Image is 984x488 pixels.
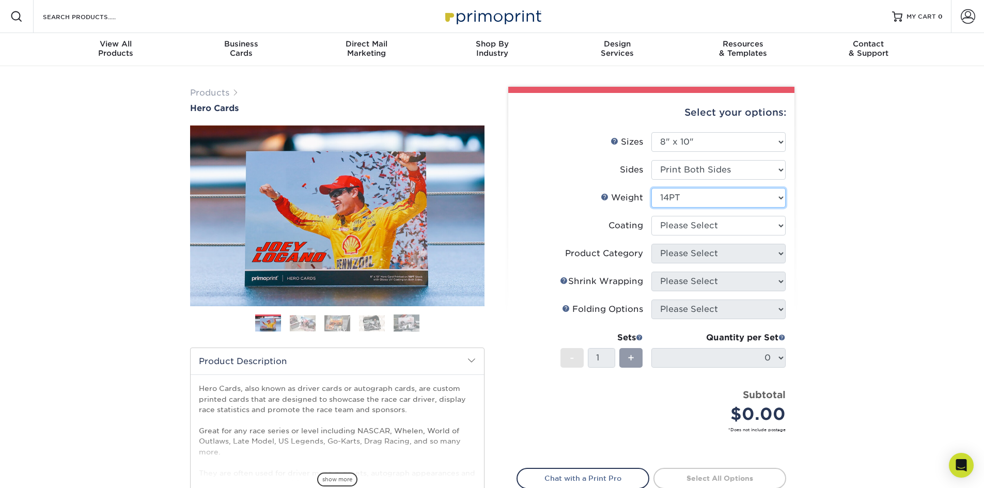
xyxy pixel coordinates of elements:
div: Services [555,39,680,58]
h2: Product Description [191,348,484,374]
div: Quantity per Set [651,332,786,344]
div: Shrink Wrapping [560,275,643,288]
div: Sizes [611,136,643,148]
div: Sets [560,332,643,344]
div: Product Category [565,247,643,260]
span: MY CART [907,12,936,21]
span: + [628,350,634,366]
span: show more [317,473,357,486]
div: Open Intercom Messenger [949,453,974,478]
a: Resources& Templates [680,33,806,66]
a: Contact& Support [806,33,931,66]
img: Hero Cards 01 [255,316,281,332]
a: Hero Cards [190,103,485,113]
strong: Subtotal [743,389,786,400]
div: Marketing [304,39,429,58]
span: Business [178,39,304,49]
a: Shop ByIndustry [429,33,555,66]
a: View AllProducts [53,33,179,66]
div: Select your options: [517,93,786,132]
span: Resources [680,39,806,49]
img: Hero Cards 01 [190,123,485,308]
img: Hero Cards 03 [324,315,350,331]
div: Coating [608,219,643,232]
div: & Support [806,39,931,58]
div: Cards [178,39,304,58]
img: Hero Cards 02 [290,315,316,331]
div: $0.00 [659,402,786,427]
a: DesignServices [555,33,680,66]
div: Products [53,39,179,58]
span: View All [53,39,179,49]
span: Contact [806,39,931,49]
div: & Templates [680,39,806,58]
input: SEARCH PRODUCTS..... [42,10,143,23]
img: Hero Cards 04 [359,315,385,331]
span: - [570,350,574,366]
a: Direct MailMarketing [304,33,429,66]
img: Hero Cards 05 [394,314,419,332]
div: Weight [601,192,643,204]
div: Industry [429,39,555,58]
span: Shop By [429,39,555,49]
a: Products [190,88,229,98]
span: Direct Mail [304,39,429,49]
span: 0 [938,13,943,20]
small: *Does not include postage [525,427,786,433]
div: Sides [620,164,643,176]
div: Folding Options [562,303,643,316]
img: Primoprint [441,5,544,27]
a: BusinessCards [178,33,304,66]
span: Design [555,39,680,49]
